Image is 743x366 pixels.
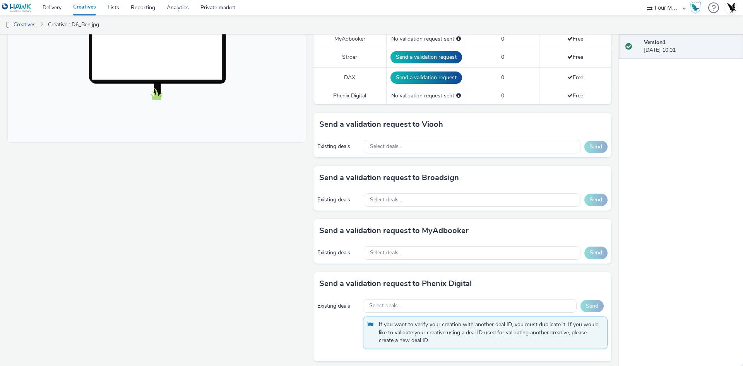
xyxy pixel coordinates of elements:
span: Free [567,92,583,99]
span: 0 [501,35,504,43]
div: Please select a deal below and click on Send to send a validation request to MyAdbooker. [456,35,461,43]
span: 0 [501,74,504,81]
a: Creative : D6_Ben.jpg [44,15,103,34]
td: DAX [313,68,386,88]
img: Account UK [725,2,737,14]
span: Select deals... [370,250,402,256]
span: 0 [501,92,504,99]
div: No validation request sent [390,92,462,100]
a: Hawk Academy [690,2,704,14]
h3: Send a validation request to MyAdbooker [319,225,469,237]
span: 0 [501,53,504,61]
button: Send [584,194,608,206]
h3: Send a validation request to Viooh [319,119,443,130]
div: Existing deals [317,302,359,310]
span: Free [567,74,583,81]
button: Send [584,247,608,259]
img: Advertisement preview [113,24,185,154]
h3: Send a validation request to Phenix Digital [319,278,472,289]
div: Existing deals [317,143,360,150]
span: If you want to verify your creation with another deal ID, you must duplicate it. If you would lik... [379,321,599,344]
td: Phenix Digital [313,88,386,104]
img: Hawk Academy [690,2,701,14]
td: Stroer [313,47,386,68]
div: Please select a deal below and click on Send to send a validation request to Phenix Digital. [456,92,461,100]
img: undefined Logo [2,3,32,13]
span: Free [567,35,583,43]
span: Select deals... [370,197,402,203]
span: Select deals... [369,303,401,309]
span: Select deals... [370,143,402,150]
button: Send a validation request [390,51,462,63]
h3: Send a validation request to Broadsign [319,172,459,184]
div: Existing deals [317,249,360,257]
button: Send a validation request [390,71,462,84]
span: Free [567,53,583,61]
button: Send [584,141,608,153]
div: Existing deals [317,196,360,204]
img: dooh [4,21,12,29]
button: Send [580,300,604,312]
strong: Version 1 [644,39,666,46]
td: MyAdbooker [313,31,386,47]
div: No validation request sent [390,35,462,43]
div: [DATE] 10:01 [644,39,737,54]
